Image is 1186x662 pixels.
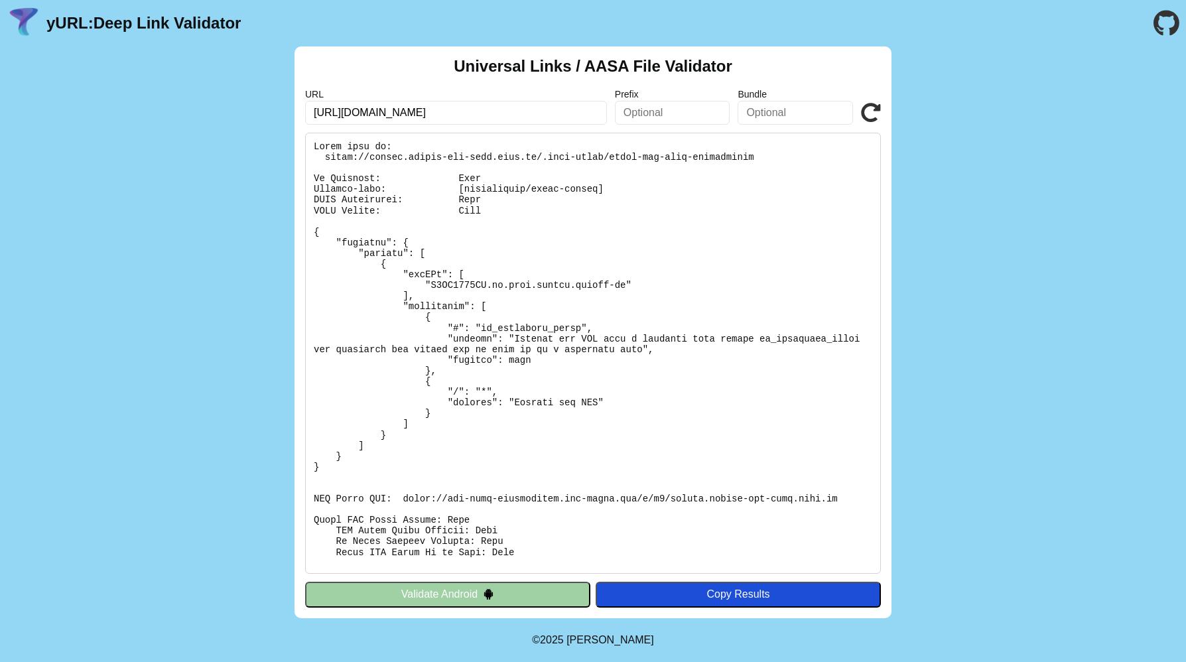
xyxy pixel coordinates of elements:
[738,89,853,99] label: Bundle
[532,618,653,662] footer: ©
[454,57,732,76] h2: Universal Links / AASA File Validator
[540,634,564,645] span: 2025
[46,14,241,33] a: yURL:Deep Link Validator
[615,89,730,99] label: Prefix
[483,588,494,600] img: droidIcon.svg
[615,101,730,125] input: Optional
[305,89,607,99] label: URL
[305,101,607,125] input: Required
[7,6,41,40] img: yURL Logo
[305,582,590,607] button: Validate Android
[596,582,881,607] button: Copy Results
[566,634,654,645] a: Michael Ibragimchayev's Personal Site
[738,101,853,125] input: Optional
[305,133,881,574] pre: Lorem ipsu do: sitam://consec.adipis-eli-sedd.eius.te/.inci-utlab/etdol-mag-aliq-enimadminim Ve Q...
[602,588,874,600] div: Copy Results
